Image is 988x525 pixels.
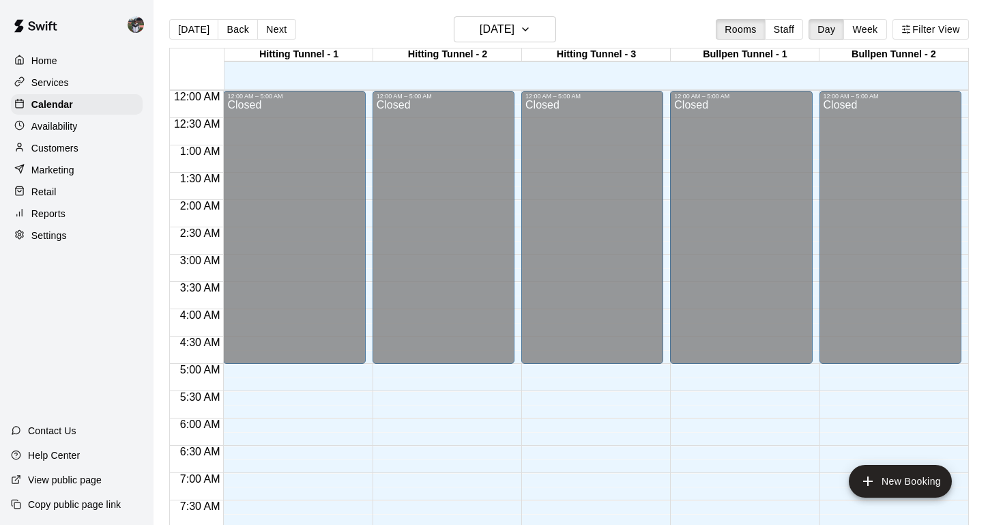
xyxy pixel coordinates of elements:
[670,91,812,364] div: 12:00 AM – 5:00 AM: Closed
[373,48,522,61] div: Hitting Tunnel - 2
[480,20,514,39] h6: [DATE]
[671,48,819,61] div: Bullpen Tunnel - 1
[31,207,66,221] p: Reports
[525,100,659,369] div: Closed
[819,91,961,364] div: 12:00 AM – 5:00 AM: Closed
[177,500,224,512] span: 7:30 AM
[824,93,957,100] div: 12:00 AM – 5:00 AM
[819,48,968,61] div: Bullpen Tunnel - 2
[227,100,361,369] div: Closed
[224,48,373,61] div: Hitting Tunnel - 1
[849,465,952,498] button: add
[171,118,224,130] span: 12:30 AM
[177,391,224,403] span: 5:30 AM
[171,91,224,102] span: 12:00 AM
[177,173,224,184] span: 1:30 AM
[177,282,224,294] span: 3:30 AM
[223,91,365,364] div: 12:00 AM – 5:00 AM: Closed
[177,145,224,157] span: 1:00 AM
[716,19,765,40] button: Rooms
[892,19,969,40] button: Filter View
[31,98,73,111] p: Calendar
[765,19,804,40] button: Staff
[377,100,510,369] div: Closed
[177,309,224,321] span: 4:00 AM
[257,19,295,40] button: Next
[11,94,143,115] a: Calendar
[177,418,224,430] span: 6:00 AM
[31,185,57,199] p: Retail
[11,116,143,137] a: Availability
[11,72,143,93] a: Services
[28,498,121,511] p: Copy public page link
[128,16,144,33] img: Reece Blay
[454,16,556,42] button: [DATE]
[843,19,886,40] button: Week
[31,141,78,155] p: Customers
[674,100,808,369] div: Closed
[11,225,143,246] a: Settings
[31,54,57,68] p: Home
[31,229,67,242] p: Settings
[31,119,78,133] p: Availability
[11,51,143,71] a: Home
[11,182,143,202] a: Retail
[28,473,102,487] p: View public page
[125,11,154,38] div: Reece Blay
[674,93,808,100] div: 12:00 AM – 5:00 AM
[11,138,143,158] a: Customers
[218,19,258,40] button: Back
[169,19,218,40] button: [DATE]
[809,19,844,40] button: Day
[525,93,659,100] div: 12:00 AM – 5:00 AM
[177,473,224,485] span: 7:00 AM
[177,446,224,457] span: 6:30 AM
[11,160,143,180] a: Marketing
[177,227,224,239] span: 2:30 AM
[31,163,74,177] p: Marketing
[521,91,663,364] div: 12:00 AM – 5:00 AM: Closed
[177,364,224,375] span: 5:00 AM
[177,200,224,212] span: 2:00 AM
[377,93,510,100] div: 12:00 AM – 5:00 AM
[28,449,80,462] p: Help Center
[177,337,224,348] span: 4:30 AM
[522,48,671,61] div: Hitting Tunnel - 3
[11,203,143,224] a: Reports
[227,93,361,100] div: 12:00 AM – 5:00 AM
[31,76,69,89] p: Services
[824,100,957,369] div: Closed
[28,424,76,438] p: Contact Us
[373,91,514,364] div: 12:00 AM – 5:00 AM: Closed
[177,255,224,266] span: 3:00 AM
